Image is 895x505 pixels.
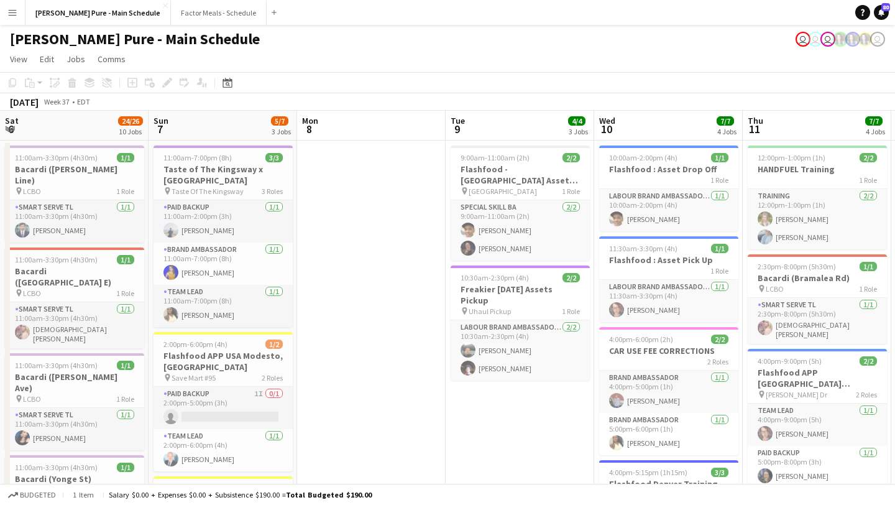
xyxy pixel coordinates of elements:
h3: Bacardi ([PERSON_NAME] Ave) [5,371,144,394]
span: 1/1 [711,153,728,162]
app-user-avatar: Ashleigh Rains [845,32,860,47]
button: Budgeted [6,488,58,502]
div: 4 Jobs [866,127,885,136]
h3: Flashfood : Asset Pick Up [599,254,738,266]
app-card-role: Team Lead1/14:00pm-9:00pm (5h)[PERSON_NAME] [748,404,887,446]
app-card-role: Team Lead1/111:00am-7:00pm (8h)[PERSON_NAME] [154,285,293,327]
span: 10:00am-2:00pm (4h) [609,153,677,162]
span: 12:00pm-1:00pm (1h) [758,153,825,162]
span: Edit [40,53,54,65]
app-job-card: 11:00am-3:30pm (4h30m)1/1Bacardi ([GEOGRAPHIC_DATA] E) LCBO1 RoleSmart Serve TL1/111:00am-3:30pm ... [5,248,144,348]
div: 3 Jobs [569,127,588,136]
app-card-role: Paid Backup1/15:00pm-8:00pm (3h)[PERSON_NAME] [748,446,887,488]
span: 1/1 [117,361,134,370]
span: 5/7 [271,116,288,126]
span: 11:00am-7:00pm (8h) [163,153,232,162]
span: 11:00am-3:30pm (4h30m) [15,255,98,264]
span: Mon [302,115,318,126]
div: [DATE] [10,96,39,108]
div: 10:30am-2:30pm (4h)2/2Freakier [DATE] Assets Pickup Uhaul Pickup1 RoleLabour Brand Ambassadors2/2... [451,266,590,381]
span: LCBO [23,187,41,196]
span: 1/1 [711,244,728,253]
button: Factor Meals - Schedule [171,1,267,25]
a: Jobs [62,51,90,67]
span: 1 Role [116,187,134,196]
h3: Flashfood - [GEOGRAPHIC_DATA] Asset Hold [451,164,590,186]
app-job-card: 2:30pm-8:00pm (5h30m)1/1Bacardi (Bramalea Rd) LCBO1 RoleSmart Serve TL1/12:30pm-8:00pm (5h30m)[DE... [748,254,887,344]
span: 11:00am-3:30pm (4h30m) [15,153,98,162]
span: Jobs [67,53,85,65]
app-user-avatar: Leticia Fayzano [820,32,835,47]
div: 9:00am-11:00am (2h)2/2Flashfood - [GEOGRAPHIC_DATA] Asset Hold [GEOGRAPHIC_DATA]1 RoleSpecial Ski... [451,146,590,261]
span: 10 [597,122,615,136]
app-card-role: Brand Ambassador1/111:00am-7:00pm (8h)[PERSON_NAME] [154,243,293,285]
h3: Taste of The Kingsway x [GEOGRAPHIC_DATA] [154,164,293,186]
span: 9:00am-11:00am (2h) [461,153,530,162]
h3: Freakier [DATE] Assets Pickup [451,284,590,306]
app-user-avatar: Ashleigh Rains [833,32,848,47]
span: Sat [5,115,19,126]
h3: Bacardi ([PERSON_NAME] Line) [5,164,144,186]
a: Comms [93,51,131,67]
span: Uhaul Pickup [469,307,511,316]
app-job-card: 11:00am-7:00pm (8h)3/3Taste of The Kingsway x [GEOGRAPHIC_DATA] Taste Of The Kingsway3 RolesPaid ... [154,146,293,327]
app-user-avatar: Tifany Scifo [796,32,810,47]
span: 2:30pm-8:00pm (5h30m) [758,262,836,271]
span: 7 [152,122,168,136]
app-job-card: 11:00am-3:30pm (4h30m)1/1Bacardi ([PERSON_NAME] Ave) LCBO1 RoleSmart Serve TL1/111:00am-3:30pm (4... [5,353,144,450]
span: 11:00am-3:30pm (4h30m) [15,463,98,472]
span: Taste Of The Kingsway [172,187,244,196]
span: 8 [300,122,318,136]
span: 1 Role [859,284,877,294]
app-card-role: Training2/212:00pm-1:00pm (1h)[PERSON_NAME][PERSON_NAME] [748,189,887,249]
a: View [5,51,32,67]
span: Save Mart #95 [172,373,216,382]
h3: Bacardi (Bramalea Rd) [748,272,887,284]
span: 4:00pm-6:00pm (2h) [609,335,673,344]
app-card-role: Team Lead1/12:00pm-6:00pm (4h)[PERSON_NAME] [154,429,293,471]
span: 1/1 [117,255,134,264]
span: 2/2 [562,273,580,282]
span: 2/2 [860,153,877,162]
span: 9 [449,122,465,136]
span: 7/7 [717,116,734,126]
span: 1 Role [710,175,728,185]
span: 1 Role [710,266,728,276]
span: 11:30am-3:30pm (4h) [609,244,677,253]
app-job-card: 11:00am-3:30pm (4h30m)1/1Bacardi ([PERSON_NAME] Line) LCBO1 RoleSmart Serve TL1/111:00am-3:30pm (... [5,146,144,243]
app-card-role: Brand Ambassador1/15:00pm-6:00pm (1h)[PERSON_NAME] [599,413,738,455]
span: 2/2 [860,356,877,366]
span: 11:00am-3:30pm (4h30m) [15,361,98,370]
span: 3 Roles [262,187,283,196]
h3: Flashfood APP [GEOGRAPHIC_DATA] [GEOGRAPHIC_DATA], [GEOGRAPHIC_DATA] [748,367,887,389]
span: 1/1 [860,262,877,271]
div: 4:00pm-9:00pm (5h)2/2Flashfood APP [GEOGRAPHIC_DATA] [GEOGRAPHIC_DATA], [GEOGRAPHIC_DATA] [PERSON... [748,349,887,488]
span: 4:00pm-5:15pm (1h15m) [609,468,687,477]
span: 24/26 [118,116,143,126]
span: 4:00pm-9:00pm (5h) [758,356,822,366]
span: Tue [451,115,465,126]
span: 2:00pm-6:00pm (4h) [163,340,227,349]
span: 1/1 [117,463,134,472]
span: 3/3 [265,153,283,162]
app-user-avatar: Tifany Scifo [870,32,885,47]
span: 1 item [68,490,98,499]
span: 1 Role [859,175,877,185]
button: [PERSON_NAME] Pure - Main Schedule [25,1,171,25]
h3: Flashfood : Asset Drop Off [599,164,738,175]
span: Comms [98,53,126,65]
span: 1/1 [117,153,134,162]
span: LCBO [23,289,41,298]
span: View [10,53,27,65]
app-job-card: 12:00pm-1:00pm (1h)2/2HANDFUEL Training1 RoleTraining2/212:00pm-1:00pm (1h)[PERSON_NAME][PERSON_N... [748,146,887,249]
div: 4:00pm-6:00pm (2h)2/2CAR USE FEE CORRECTIONS2 RolesBrand Ambassador1/14:00pm-5:00pm (1h)[PERSON_N... [599,327,738,455]
span: 2 Roles [262,373,283,382]
app-card-role: Smart Serve TL1/111:00am-3:30pm (4h30m)[PERSON_NAME] [5,408,144,450]
app-job-card: 2:00pm-6:00pm (4h)1/2Flashfood APP USA Modesto, [GEOGRAPHIC_DATA] Save Mart #952 RolesPaid Backup... [154,332,293,471]
app-card-role: Smart Serve TL1/111:00am-3:30pm (4h30m)[PERSON_NAME] [5,200,144,243]
span: 4/4 [568,116,585,126]
h3: Flashfood APP USA Modesto, [GEOGRAPHIC_DATA] [154,350,293,373]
